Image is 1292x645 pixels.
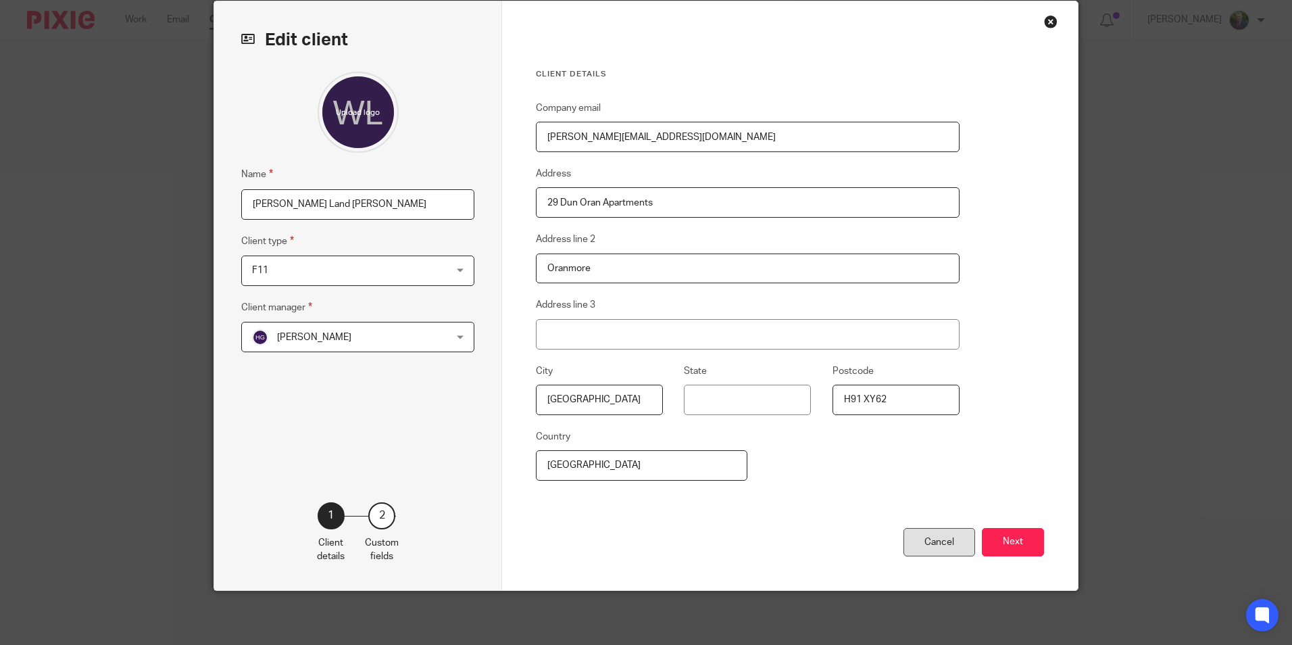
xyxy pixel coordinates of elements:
label: Client manager [241,300,312,315]
h2: Edit client [241,28,474,51]
img: svg%3E [252,329,268,345]
label: Address line 2 [536,233,595,246]
h3: Client details [536,69,960,80]
label: Address [536,167,571,181]
label: State [684,364,707,378]
div: Close this dialog window [1044,15,1058,28]
label: Country [536,430,570,444]
label: City [536,364,553,378]
div: Cancel [903,528,975,557]
label: Postcode [833,364,874,378]
p: Client details [317,536,345,564]
div: 1 [318,502,345,529]
span: F11 [252,266,268,275]
span: [PERSON_NAME] [277,333,351,342]
label: Client type [241,233,294,249]
label: Name [241,166,273,182]
label: Address line 3 [536,298,595,312]
p: Custom fields [365,536,399,564]
div: 2 [368,502,395,529]
button: Next [982,528,1044,557]
label: Company email [536,101,601,115]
